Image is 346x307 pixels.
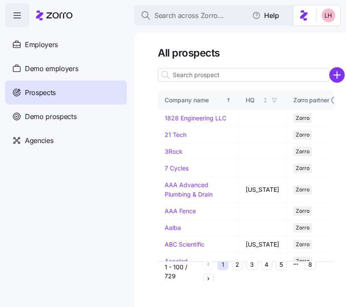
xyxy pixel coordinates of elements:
button: 4 [261,259,272,270]
td: [US_STATE] [239,177,286,203]
span: Zorro [296,206,310,216]
span: Zorro [296,113,310,123]
span: Zorro [296,240,310,249]
span: Zorro [296,164,310,173]
div: Company name [165,95,224,105]
th: Company nameSorted ascending [158,90,239,110]
button: Previous page [203,259,214,270]
button: 8 [305,259,316,270]
button: Help [245,7,286,24]
a: 3Rock [165,148,183,155]
img: 8ac9784bd0c5ae1e7e1202a2aac67deb [322,9,335,22]
div: Not sorted [262,97,268,103]
span: Employers [25,39,58,50]
h1: All prospects [158,46,334,60]
div: HQ [246,95,261,105]
svg: add icon [329,67,345,83]
a: Prospects [5,80,127,104]
span: Zorro [296,223,310,232]
span: Zorro [296,130,310,140]
span: Zorro [296,185,310,194]
a: 21 Tech [165,131,187,138]
span: Agencies [25,135,53,146]
span: Zorro partner [293,96,329,104]
a: Demo employers [5,57,127,80]
a: 1828 Engineering LLC [165,114,226,122]
a: Demo prospects [5,104,127,128]
span: Prospects [25,87,56,98]
a: Aalba [165,224,181,231]
td: [US_STATE] [239,236,286,253]
input: Search prospect [158,68,329,82]
a: Employers [5,33,127,57]
a: AAA Advanced Plumbing & Drain [165,181,213,198]
a: AAA Fence [165,207,196,215]
span: Search across Zorro... [154,10,224,21]
button: 5 [276,259,287,270]
span: Help [252,10,279,21]
button: Search across Zorro... [134,5,305,26]
a: Accolad [165,257,188,265]
button: 1 [217,259,229,270]
th: HQNot sorted [239,90,286,110]
div: 1 - 100 / 729 [165,263,199,280]
div: Sorted ascending [226,97,232,103]
button: 2 [232,259,243,270]
a: ABC Scientific [165,241,205,248]
a: Agencies [5,128,127,152]
span: Zorro [296,256,310,266]
span: Zorro [296,147,310,156]
button: Next page [203,274,214,285]
span: Demo employers [25,63,78,74]
span: Demo prospects [25,111,77,122]
button: 3 [247,259,258,270]
a: 7 Cycles [165,164,189,172]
